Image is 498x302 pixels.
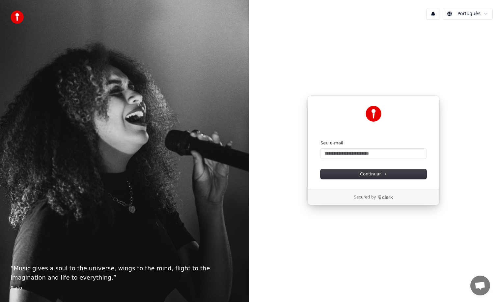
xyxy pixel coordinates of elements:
[320,140,343,146] label: Seu e-mail
[354,195,376,200] p: Secured by
[11,285,238,291] footer: Plato
[11,264,238,282] p: “ Music gives a soul to the universe, wings to the mind, flight to the imagination and life to ev...
[360,171,387,177] span: Continuar
[11,11,24,24] img: youka
[377,195,393,199] a: Clerk logo
[320,169,427,179] button: Continuar
[470,276,490,295] a: Conversa aberta
[366,106,381,122] img: Youka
